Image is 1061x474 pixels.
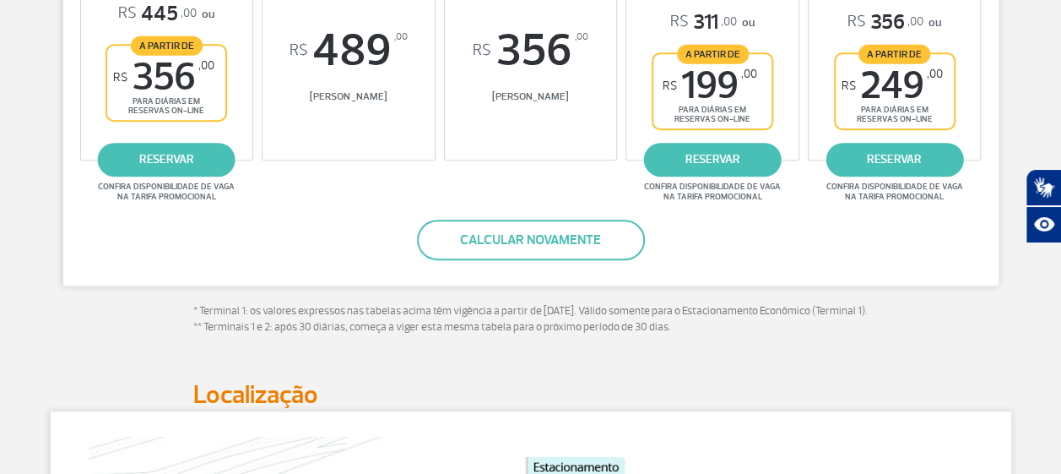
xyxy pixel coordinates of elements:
span: 356 [449,28,613,74]
span: 311 [670,9,737,35]
span: 356 [847,9,923,35]
button: Abrir recursos assistivos. [1026,206,1061,243]
span: 249 [842,67,943,105]
span: 489 [267,28,430,74]
sup: ,00 [198,58,214,73]
a: reservar [98,143,235,177]
p: * Terminal 1: os valores expressos nas tabelas acima têm vigência a partir de [DATE]. Válido some... [193,303,869,336]
div: Plugin de acessibilidade da Hand Talk. [1026,169,1061,243]
sup: R$ [290,41,308,60]
p: ou [118,1,214,27]
span: [PERSON_NAME] [267,90,430,103]
span: A partir de [858,44,930,63]
a: reservar [826,143,963,177]
span: 445 [118,1,197,27]
span: [PERSON_NAME] [449,90,613,103]
span: para diárias em reservas on-line [850,105,939,124]
h2: Localização [193,379,869,411]
span: 356 [113,58,214,96]
span: A partir de [131,35,203,55]
sup: R$ [842,79,856,93]
span: Confira disponibilidade de vaga na tarifa promocional [641,182,783,202]
sup: R$ [473,41,491,60]
sup: ,00 [741,67,757,81]
sup: ,00 [575,28,588,46]
sup: ,00 [394,28,408,46]
p: ou [670,9,755,35]
sup: R$ [113,70,127,84]
span: 199 [663,67,757,105]
a: reservar [644,143,782,177]
sup: R$ [663,79,677,93]
span: A partir de [677,44,749,63]
span: para diárias em reservas on-line [668,105,757,124]
button: Abrir tradutor de língua de sinais. [1026,169,1061,206]
button: Calcular novamente [417,220,645,260]
p: ou [847,9,941,35]
span: Confira disponibilidade de vaga na tarifa promocional [824,182,966,202]
sup: ,00 [927,67,943,81]
span: Confira disponibilidade de vaga na tarifa promocional [95,182,237,202]
span: para diárias em reservas on-line [122,96,211,116]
